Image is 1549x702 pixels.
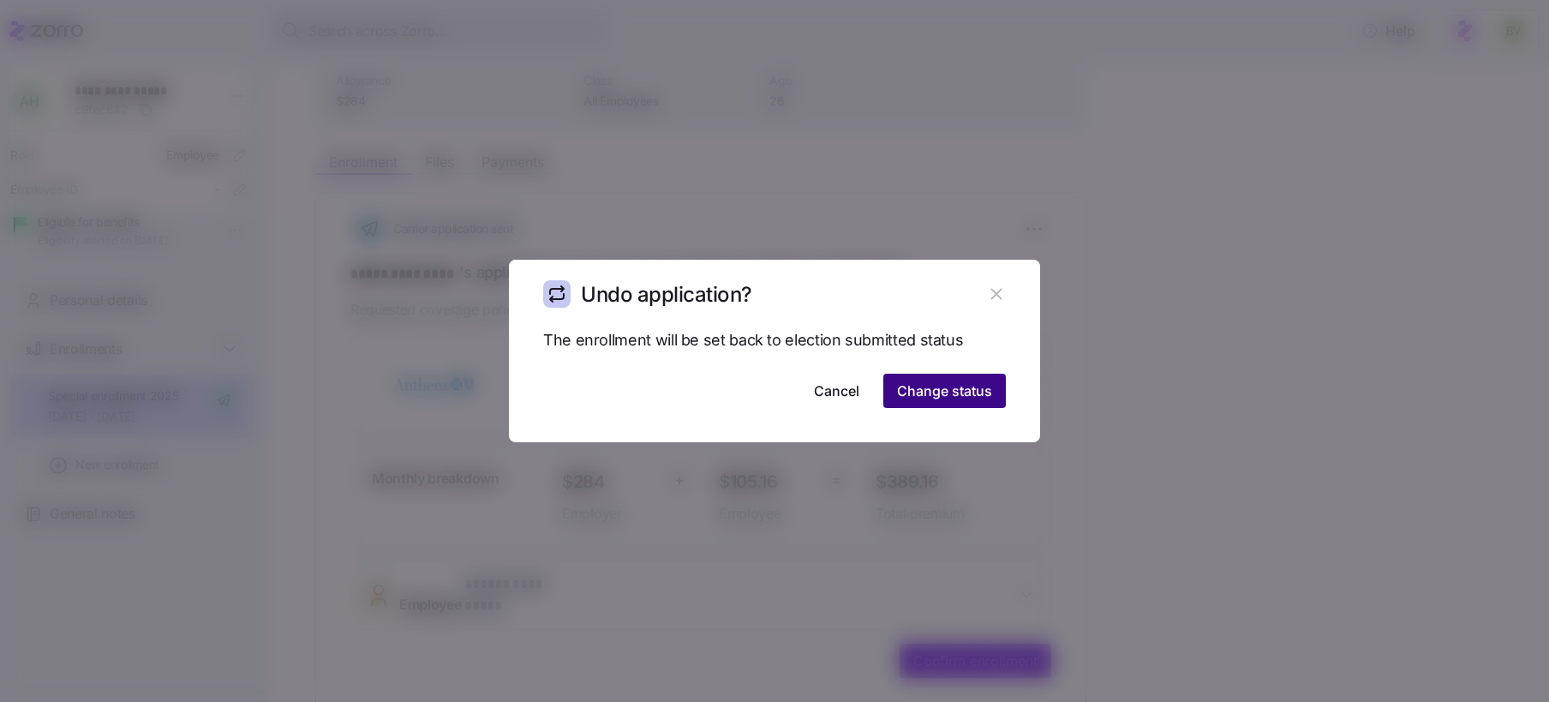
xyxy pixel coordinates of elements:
[800,374,873,408] button: Cancel
[897,381,992,401] span: Change status
[883,374,1006,408] button: Change status
[581,281,752,308] h1: Undo application?
[543,328,963,353] span: The enrollment will be set back to election submitted status
[814,381,859,401] span: Cancel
